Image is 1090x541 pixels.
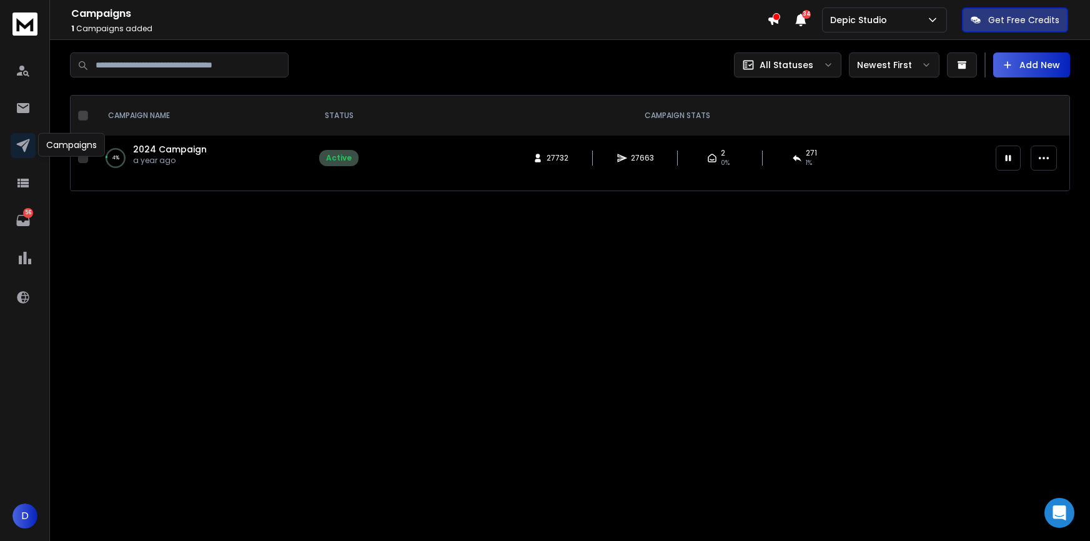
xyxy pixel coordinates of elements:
div: Campaigns [38,133,105,157]
span: 34 [802,10,811,19]
a: 56 [11,208,36,233]
button: Get Free Credits [962,7,1068,32]
button: D [12,504,37,529]
p: Campaigns added [71,24,767,34]
h1: Campaigns [71,6,767,21]
button: Newest First [849,52,939,77]
button: Add New [993,52,1070,77]
p: a year ago [133,156,207,166]
th: STATUS [312,96,366,136]
span: 2 [721,148,725,158]
th: CAMPAIGN NAME [93,96,312,136]
img: logo [12,12,37,36]
p: 4 % [112,152,119,164]
p: Get Free Credits [988,14,1059,26]
span: 1 % [806,158,812,168]
a: 2024 Campaign [133,143,207,156]
td: 4%2024 Campaigna year ago [93,136,312,181]
span: 27732 [547,153,568,163]
span: 271 [806,148,817,158]
span: 27663 [631,153,654,163]
p: 56 [23,208,33,218]
p: All Statuses [760,59,813,71]
div: Open Intercom Messenger [1044,498,1074,528]
div: Active [326,153,352,163]
span: 0% [721,158,730,168]
p: Depic Studio [830,14,892,26]
span: 1 [71,23,74,34]
th: CAMPAIGN STATS [366,96,988,136]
